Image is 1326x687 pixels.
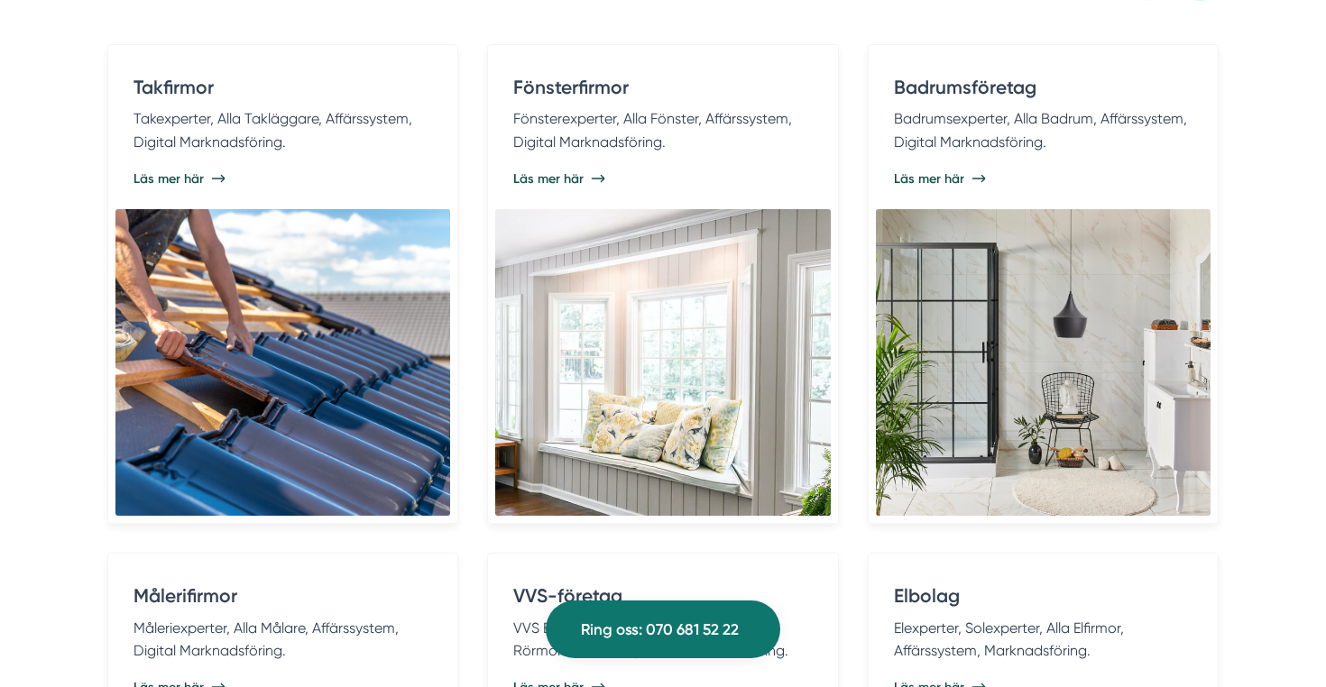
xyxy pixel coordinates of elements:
[546,600,780,658] a: Ring oss: 070 681 52 22
[134,582,432,616] h4: Målerifirmor
[107,44,458,524] a: Takfirmor Takexperter, Alla Takläggare, Affärssystem, Digital Marknadsföring. Läs mer här Digital...
[513,169,584,188] span: Läs mer här
[868,44,1219,524] a: Badrumsföretag Badrumsexperter, Alla Badrum, Affärssystem, Digital Marknadsföring. Läs mer här Di...
[513,107,812,153] p: Fönsterexperter, Alla Fönster, Affärssystem, Digital Marknadsföring.
[581,618,739,642] span: Ring oss: 070 681 52 22
[487,44,838,524] a: Fönsterfirmor Fönsterexperter, Alla Fönster, Affärssystem, Digital Marknadsföring. Läs mer här Di...
[513,582,812,616] h4: VVS-företag
[894,107,1192,153] p: Badrumsexperter, Alla Badrum, Affärssystem, Digital Marknadsföring.
[894,169,964,188] span: Läs mer här
[134,74,432,107] h4: Takfirmor
[894,582,1192,616] h4: Elbolag
[115,209,450,516] img: Digital Marknadsföring till Takfirmor
[134,169,204,188] span: Läs mer här
[134,617,432,663] p: Måleriexperter, Alla Målare, Affärssystem, Digital Marknadsföring.
[876,209,1211,516] img: Digital Marknadsföring till Badrumsföretag
[513,617,812,663] p: VVS Experter, Reliningexperter, Alla Rörmokare, Affärssystem, Marknadsföring.
[894,617,1192,663] p: Elexperter, Solexperter, Alla Elfirmor, Affärssystem, Marknadsföring.
[134,107,432,153] p: Takexperter, Alla Takläggare, Affärssystem, Digital Marknadsföring.
[894,74,1192,107] h4: Badrumsföretag
[513,74,812,107] h4: Fönsterfirmor
[495,209,830,516] img: Digital Marknadsföring till Fönsterfirmor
